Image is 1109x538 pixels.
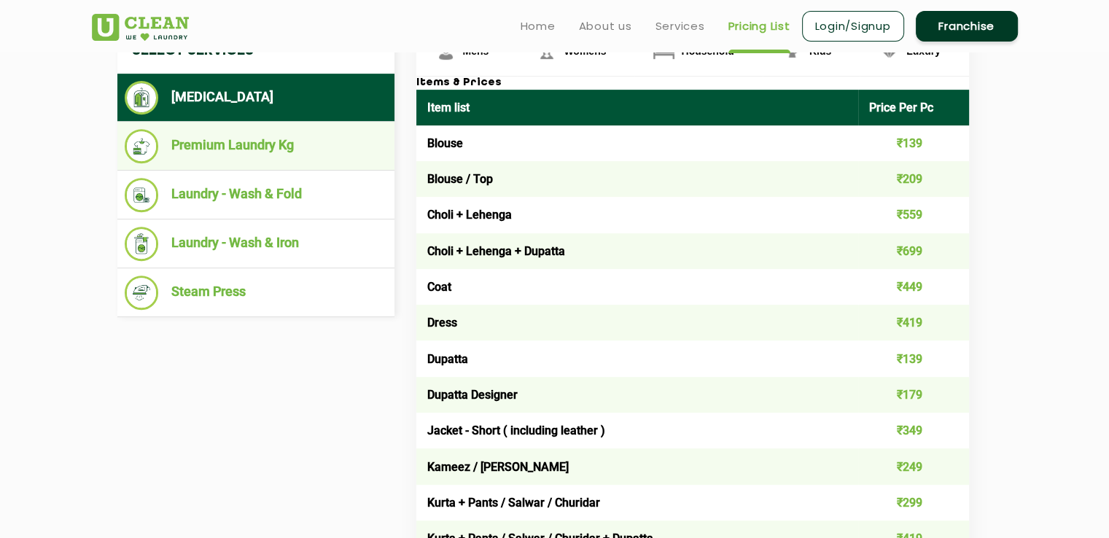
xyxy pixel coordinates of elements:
[858,413,969,448] td: ₹349
[858,305,969,340] td: ₹419
[416,340,859,376] td: Dupatta
[416,377,859,413] td: Dupatta Designer
[858,485,969,521] td: ₹299
[125,129,159,163] img: Premium Laundry Kg
[858,233,969,269] td: ₹699
[416,485,859,521] td: Kurta + Pants / Salwar / Churidar
[728,17,790,35] a: Pricing List
[416,197,859,233] td: Choli + Lehenga
[858,161,969,197] td: ₹209
[92,14,189,41] img: UClean Laundry and Dry Cleaning
[125,276,387,310] li: Steam Press
[858,197,969,233] td: ₹559
[416,269,859,305] td: Coat
[125,178,387,212] li: Laundry - Wash & Fold
[125,81,387,114] li: [MEDICAL_DATA]
[858,340,969,376] td: ₹139
[125,81,159,114] img: Dry Cleaning
[125,227,159,261] img: Laundry - Wash & Iron
[416,448,859,484] td: Kameez / [PERSON_NAME]
[416,413,859,448] td: Jacket - Short ( including leather )
[579,17,632,35] a: About us
[655,17,705,35] a: Services
[802,11,904,42] a: Login/Signup
[858,377,969,413] td: ₹179
[916,11,1018,42] a: Franchise
[125,178,159,212] img: Laundry - Wash & Fold
[416,161,859,197] td: Blouse / Top
[521,17,556,35] a: Home
[858,448,969,484] td: ₹249
[416,125,859,161] td: Blouse
[125,227,387,261] li: Laundry - Wash & Iron
[416,233,859,269] td: Choli + Lehenga + Dupatta
[416,90,859,125] th: Item list
[125,276,159,310] img: Steam Press
[858,90,969,125] th: Price Per Pc
[416,77,969,90] h3: Items & Prices
[416,305,859,340] td: Dress
[858,269,969,305] td: ₹449
[858,125,969,161] td: ₹139
[125,129,387,163] li: Premium Laundry Kg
